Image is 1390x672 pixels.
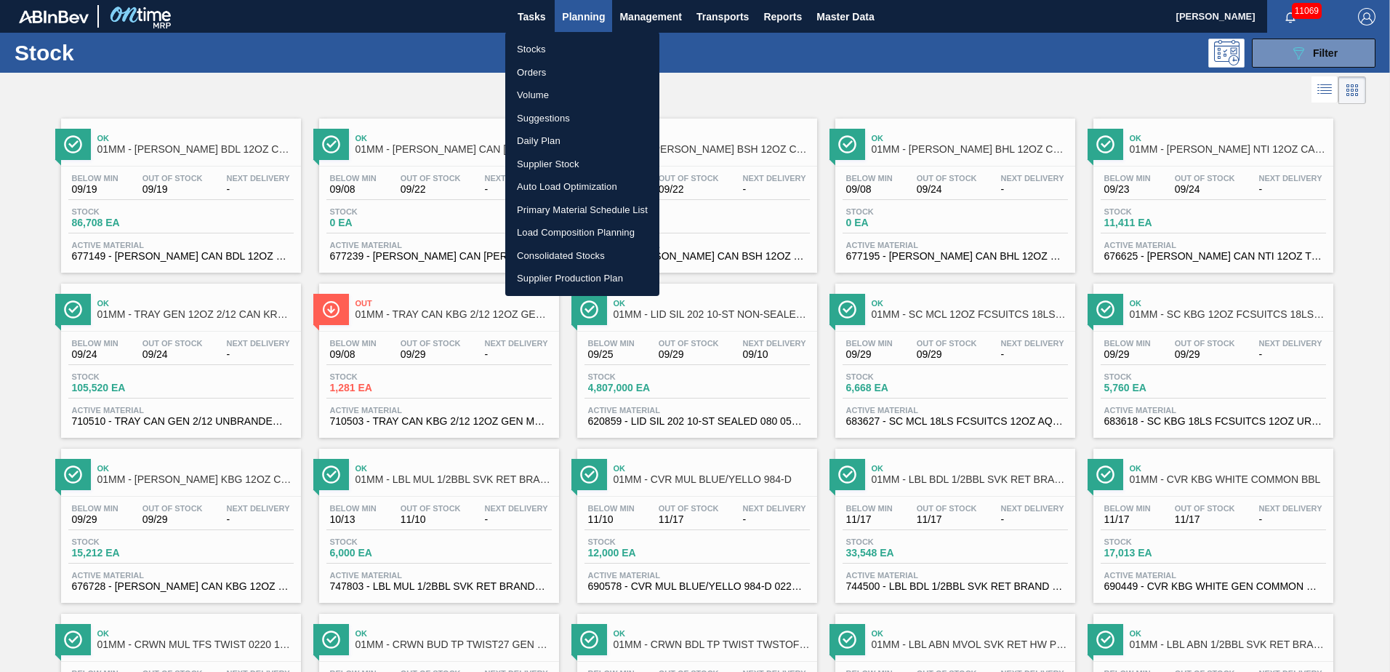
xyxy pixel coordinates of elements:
[505,267,659,290] a: Supplier Production Plan
[505,107,659,130] a: Suggestions
[505,175,659,199] a: Auto Load Optimization
[505,221,659,244] a: Load Composition Planning
[505,199,659,222] a: Primary Material Schedule List
[505,61,659,84] a: Orders
[505,244,659,268] a: Consolidated Stocks
[505,38,659,61] a: Stocks
[505,129,659,153] a: Daily Plan
[505,153,659,176] a: Supplier Stock
[505,84,659,107] a: Volume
